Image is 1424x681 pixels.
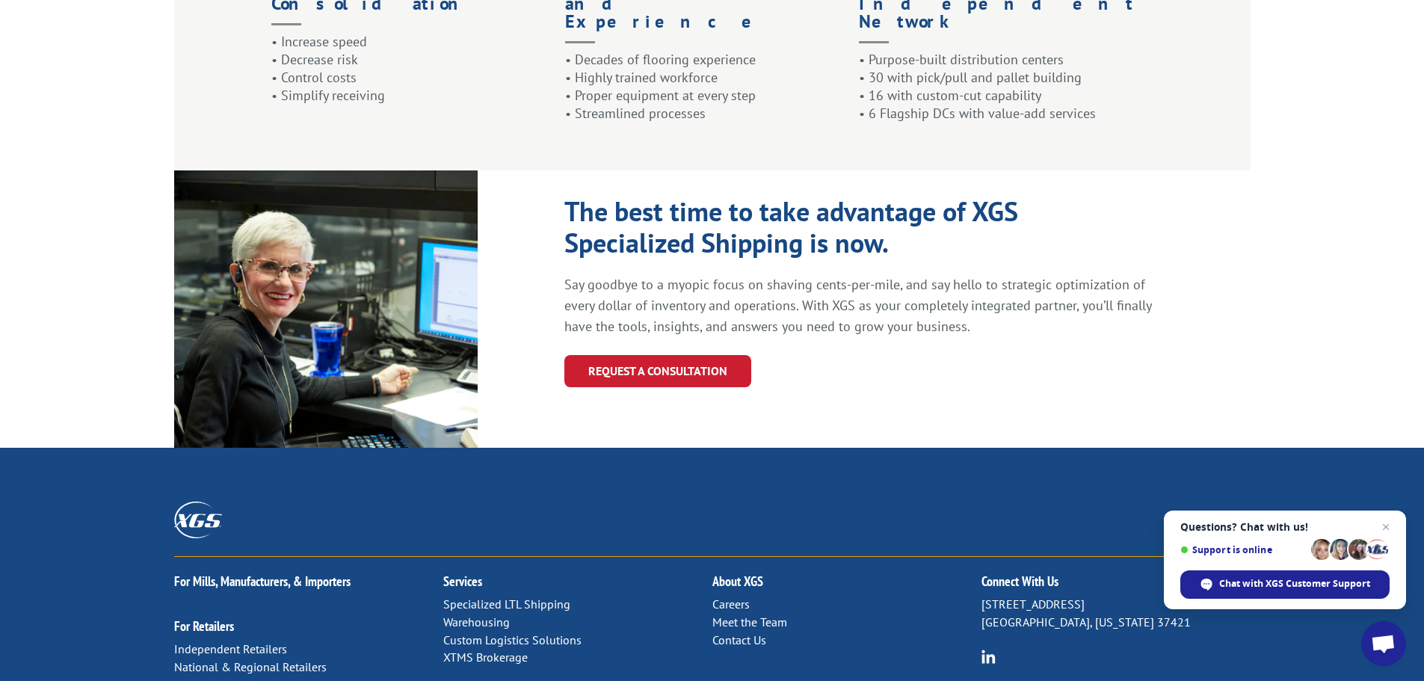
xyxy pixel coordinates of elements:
span: Support is online [1180,544,1306,555]
p: [STREET_ADDRESS] [GEOGRAPHIC_DATA], [US_STATE] 37421 [981,596,1251,632]
span: Chat with XGS Customer Support [1219,577,1370,591]
a: Contact Us [712,632,766,647]
a: Specialized LTL Shipping [443,597,570,611]
p: Say goodbye to a myopic focus on shaving cents-per-mile, and say hello to strategic optimization ... [564,274,1156,337]
a: For Mills, Manufacturers, & Importers [174,573,351,590]
span: Questions? Chat with us! [1180,521,1390,533]
a: XTMS Brokerage [443,650,528,665]
p: • Increase speed • Decrease risk • Control costs • Simplify receiving [271,33,565,104]
img: XGS_Logos_ALL_2024_All_White [174,502,222,538]
img: XGS_Expert_Consultant [174,170,478,448]
a: Independent Retailers [174,641,287,656]
a: Meet the Team [712,614,787,629]
span: Close chat [1377,518,1395,536]
p: • Purpose-built distribution centers • 30 with pick/pull and pallet building • 16 with custom-cut... [859,51,1141,122]
div: Open chat [1361,621,1406,666]
a: Services [443,573,482,590]
img: group-6 [981,650,996,664]
a: National & Regional Retailers [174,659,327,674]
p: • Decades of flooring experience • Highly trained workforce • Proper equipment at every step • St... [565,51,848,122]
h1: The best time to take advantage of XGS Specialized Shipping is now. [564,196,1073,266]
a: Warehousing [443,614,510,629]
a: For Retailers [174,617,234,635]
a: Custom Logistics Solutions [443,632,582,647]
a: REQUEST A CONSULTATION [564,355,751,387]
div: Chat with XGS Customer Support [1180,570,1390,599]
a: About XGS [712,573,763,590]
a: Careers [712,597,750,611]
h2: Connect With Us [981,575,1251,596]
